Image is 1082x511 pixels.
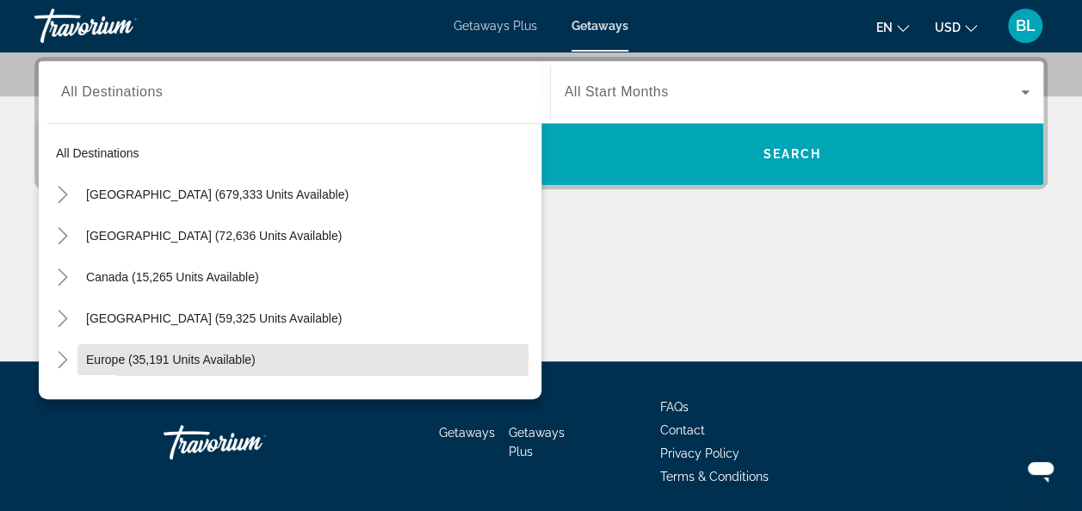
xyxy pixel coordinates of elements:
[935,15,977,40] button: Change currency
[935,21,961,34] span: USD
[1003,8,1048,44] button: User Menu
[565,84,669,99] span: All Start Months
[47,262,77,292] button: Toggle Canada (15,265 units available)
[77,220,541,251] button: [GEOGRAPHIC_DATA] (72,636 units available)
[86,188,349,201] span: [GEOGRAPHIC_DATA] (679,333 units available)
[876,15,909,40] button: Change language
[439,426,495,440] a: Getaways
[86,311,342,325] span: [GEOGRAPHIC_DATA] (59,325 units available)
[86,353,256,366] span: Europe (35,191 units available)
[47,304,77,334] button: Toggle Caribbean & Atlantic Islands (59,325 units available)
[47,180,77,210] button: Toggle United States (679,333 units available)
[164,416,336,468] a: Travorium
[77,179,541,210] button: [GEOGRAPHIC_DATA] (679,333 units available)
[541,123,1044,185] button: Search
[77,303,541,334] button: [GEOGRAPHIC_DATA] (59,325 units available)
[47,221,77,251] button: Toggle Mexico (72,636 units available)
[660,400,689,414] a: FAQs
[660,423,705,437] a: Contact
[572,19,628,33] a: Getaways
[77,385,541,416] button: Australia (3,292 units available)
[1013,442,1068,497] iframe: Bouton de lancement de la fenêtre de messagerie
[39,61,1043,185] div: Search widget
[1016,17,1036,34] span: BL
[660,470,769,483] a: Terms & Conditions
[454,19,537,33] a: Getaways Plus
[61,84,163,99] span: All Destinations
[56,146,139,160] span: All destinations
[86,229,342,243] span: [GEOGRAPHIC_DATA] (72,636 units available)
[86,270,259,284] span: Canada (15,265 units available)
[47,138,541,169] button: All destinations
[660,446,739,460] a: Privacy Policy
[763,147,821,161] span: Search
[876,21,893,34] span: en
[47,345,77,375] button: Toggle Europe (35,191 units available)
[509,426,565,459] a: Getaways Plus
[77,344,541,375] button: Europe (35,191 units available)
[77,262,541,292] button: Canada (15,265 units available)
[47,386,77,416] button: Toggle Australia (3,292 units available)
[34,3,207,48] a: Travorium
